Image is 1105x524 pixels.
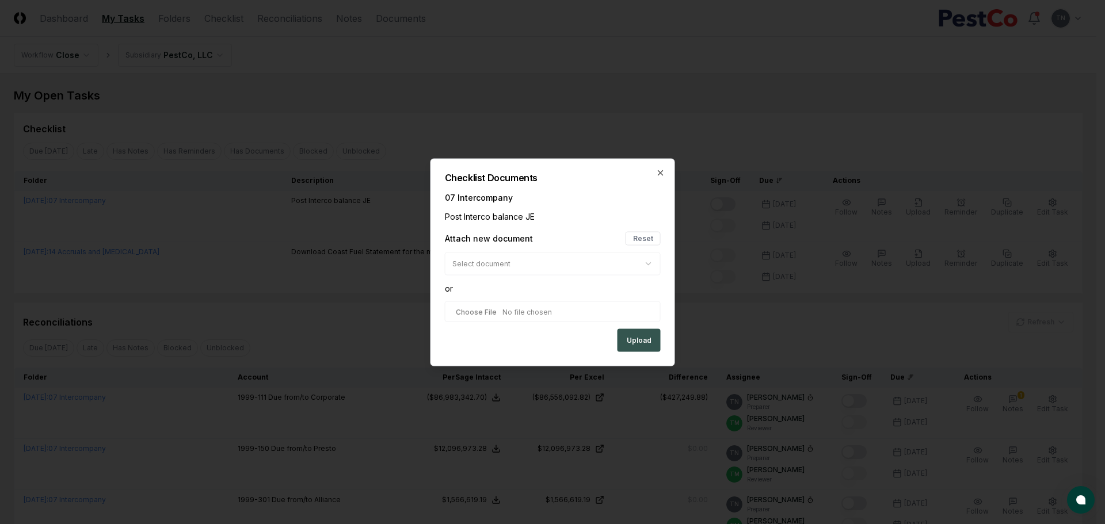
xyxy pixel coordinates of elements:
div: 07 Intercompany [445,191,661,203]
div: or [445,282,661,294]
button: Reset [626,231,661,245]
h2: Checklist Documents [445,173,661,182]
button: Upload [618,328,661,351]
div: Attach new document [445,232,533,244]
div: Post Interco balance JE [445,210,661,222]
